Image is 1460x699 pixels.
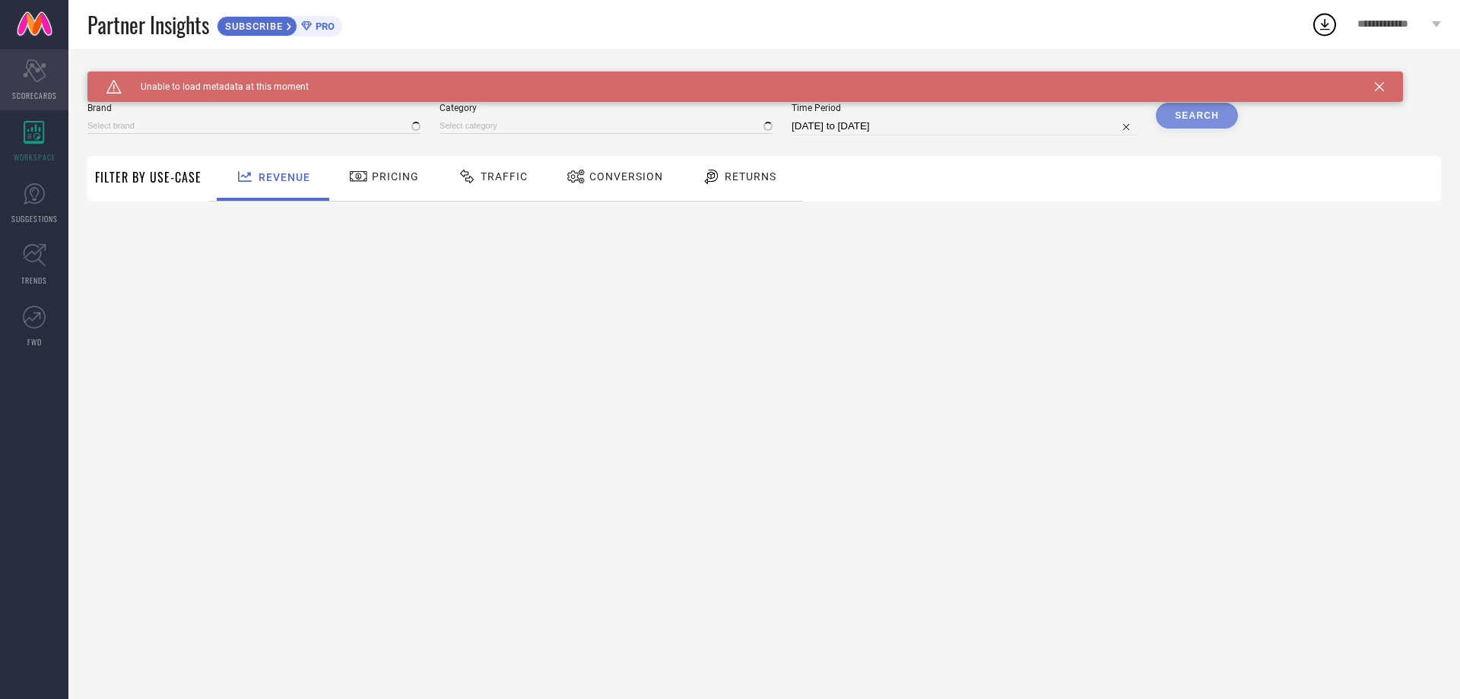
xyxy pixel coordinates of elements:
span: Returns [725,170,776,183]
span: TRENDS [21,275,47,286]
input: Select brand [87,118,421,134]
span: Partner Insights [87,9,209,40]
span: Revenue [259,171,310,183]
span: Traffic [481,170,528,183]
span: Category [440,103,773,113]
span: SUGGESTIONS [11,213,58,224]
div: Open download list [1311,11,1338,38]
span: FWD [27,336,42,348]
a: SUBSCRIBEPRO [217,12,342,37]
span: PRO [312,21,335,32]
span: Unable to load metadata at this moment [122,81,309,92]
span: Time Period [792,103,1137,113]
span: SYSTEM WORKSPACE [87,71,193,84]
span: SCORECARDS [12,90,57,101]
span: Pricing [372,170,419,183]
span: SUBSCRIBE [217,21,287,32]
span: Brand [87,103,421,113]
span: Conversion [589,170,663,183]
input: Select time period [792,117,1137,135]
span: WORKSPACE [14,151,56,163]
span: Filter By Use-Case [95,168,202,186]
input: Select category [440,118,773,134]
